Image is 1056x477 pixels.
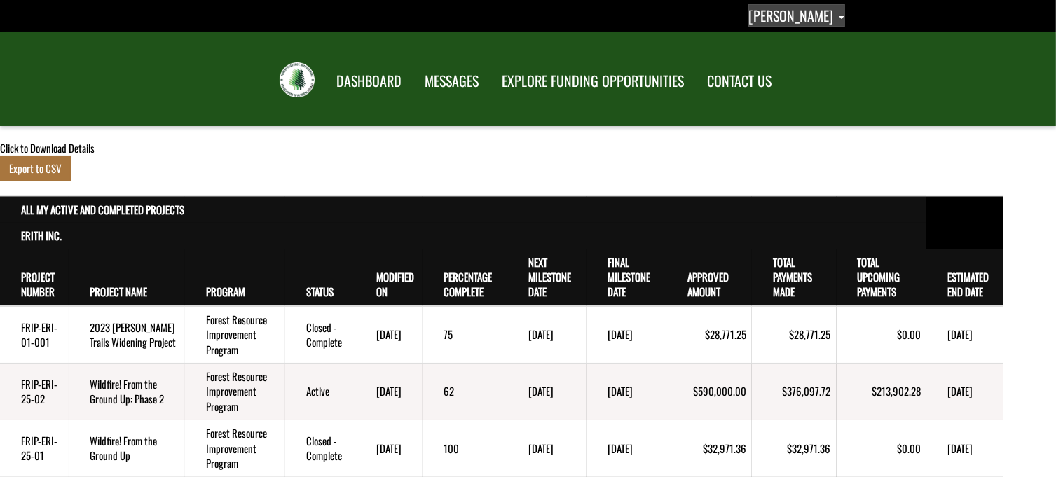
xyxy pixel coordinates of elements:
td: Aug-31-2024 [926,420,1003,477]
td: $32,971.36 [752,420,836,477]
td: Sep-15-2024 [587,420,666,477]
a: CONTACT US [697,64,783,99]
td: 100 [423,420,507,477]
td: Jun-06-2025 [355,306,423,364]
th: Total Payments Made [752,249,836,306]
th: Total Upcoming Payments [837,249,926,306]
td: Forest Resource Improvement Program [185,420,285,477]
td: Closed - Complete [285,420,355,477]
td: Aug-15-2025 [507,364,587,420]
td: May-21-2025 [355,420,423,477]
td: Forest Resource Improvement Program [185,306,285,364]
td: $213,902.28 [837,364,926,420]
td: Sep-30-2025 [587,364,666,420]
td: $28,771.25 [666,306,752,364]
td: Wildfire! From the Ground Up: Phase 2 [69,364,185,420]
td: Sep-30-2025 [926,364,1003,420]
th: Approved Amount [666,249,752,306]
td: $0.00 [837,420,926,477]
td: 2023 Hornbeck Trails Widening Project [69,306,185,364]
td: Active [285,364,355,420]
td: Forest Resource Improvement Program [185,364,285,420]
td: Closed - Complete [285,306,355,364]
td: 75 [423,306,507,364]
th: Status [285,249,355,306]
a: DASHBOARD [327,64,413,99]
th: Percentage Complete [423,249,507,306]
td: Aug-08-2025 [355,364,423,420]
th: Final Milestone Date [587,249,666,306]
th: Program [185,249,285,306]
td: 62 [423,364,507,420]
td: Wildfire! From the Ground Up [69,420,185,477]
a: EXPLORE FUNDING OPPORTUNITIES [492,64,695,99]
td: Aug-15-2025 [507,420,587,477]
td: $32,971.36 [666,420,752,477]
td: Apr-30-2024 [507,306,587,364]
a: Clyde Corser [748,4,845,27]
td: $28,771.25 [752,306,836,364]
td: $376,097.72 [752,364,836,420]
th: Project Name [69,249,185,306]
span: [PERSON_NAME] [749,5,834,26]
td: Jun-30-2024 [587,306,666,364]
th: Modified On [355,249,423,306]
td: $590,000.00 [666,364,752,420]
a: MESSAGES [415,64,490,99]
th: Next Milestone Date [507,249,587,306]
img: FRIAA Submissions Portal [280,62,315,97]
th: Estimated End Date [926,249,1003,306]
nav: Main Navigation [324,60,783,99]
td: Jun-30-2024 [926,306,1003,364]
td: $0.00 [837,306,926,364]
